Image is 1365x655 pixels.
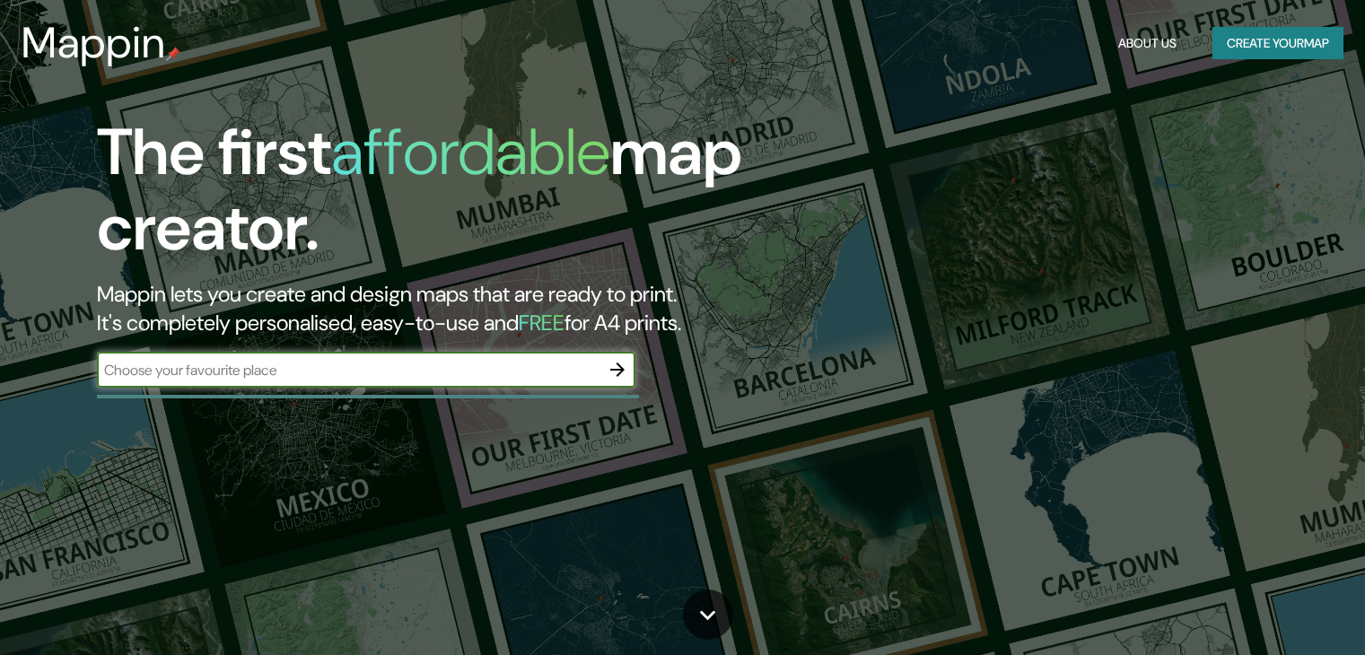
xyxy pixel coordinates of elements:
button: About Us [1111,27,1184,60]
h3: Mappin [22,18,166,68]
h1: affordable [331,110,610,194]
button: Create yourmap [1212,27,1343,60]
h2: Mappin lets you create and design maps that are ready to print. It's completely personalised, eas... [97,280,780,337]
h1: The first map creator. [97,115,780,280]
input: Choose your favourite place [97,360,599,380]
h5: FREE [519,309,564,336]
img: mappin-pin [166,47,180,61]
